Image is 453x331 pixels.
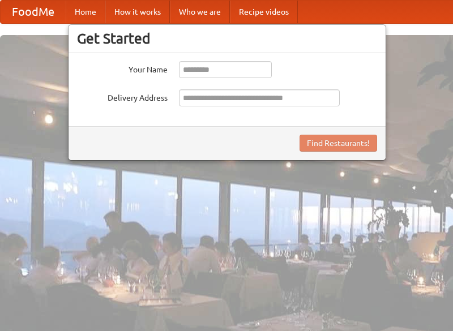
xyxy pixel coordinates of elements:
label: Delivery Address [77,89,168,104]
a: How it works [105,1,170,23]
button: Find Restaurants! [300,135,377,152]
a: Home [66,1,105,23]
a: Recipe videos [230,1,298,23]
h3: Get Started [77,30,377,47]
a: Who we are [170,1,230,23]
label: Your Name [77,61,168,75]
a: FoodMe [1,1,66,23]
